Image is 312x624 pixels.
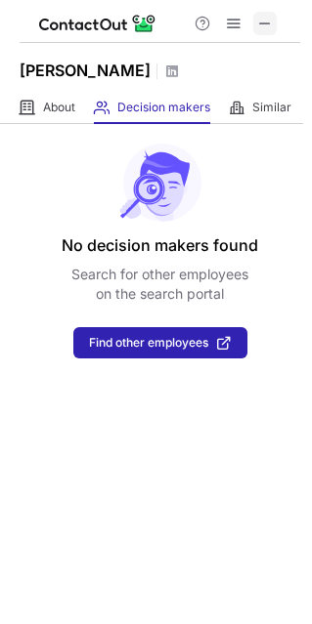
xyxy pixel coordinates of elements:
[118,144,202,222] img: No leads found
[39,12,156,35] img: ContactOut v5.3.10
[62,233,258,257] header: No decision makers found
[117,100,210,115] span: Decision makers
[89,336,208,350] span: Find other employees
[43,100,75,115] span: About
[73,327,247,358] button: Find other employees
[71,265,248,304] p: Search for other employees on the search portal
[20,59,151,82] h1: [PERSON_NAME]
[252,100,291,115] span: Similar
